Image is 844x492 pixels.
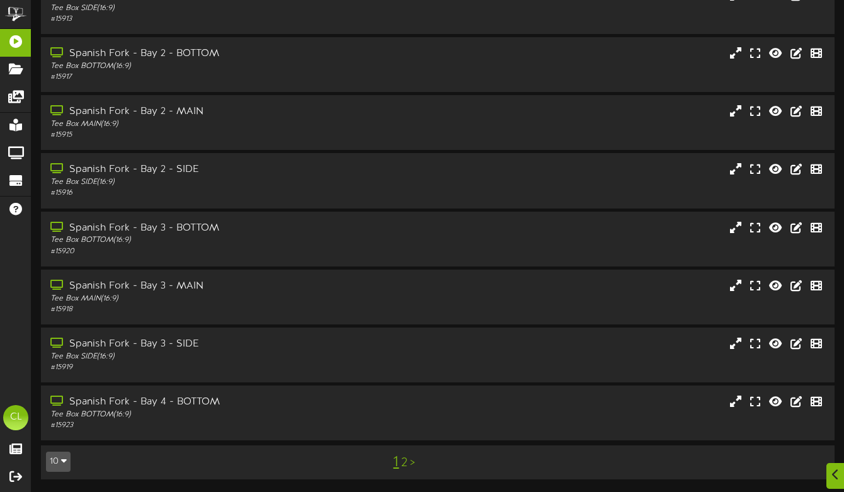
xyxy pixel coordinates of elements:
div: Spanish Fork - Bay 4 - BOTTOM [50,395,362,409]
div: Tee Box SIDE ( 16:9 ) [50,177,362,188]
div: Tee Box MAIN ( 16:9 ) [50,294,362,304]
div: CL [3,405,28,430]
div: # 15919 [50,362,362,373]
div: Spanish Fork - Bay 2 - SIDE [50,163,362,177]
div: Tee Box MAIN ( 16:9 ) [50,119,362,130]
div: Spanish Fork - Bay 3 - BOTTOM [50,221,362,236]
div: Tee Box SIDE ( 16:9 ) [50,352,362,362]
a: > [410,456,415,470]
div: # 15923 [50,420,362,431]
div: # 15916 [50,188,362,198]
div: Tee Box BOTTOM ( 16:9 ) [50,61,362,72]
a: 1 [393,454,399,471]
a: 2 [401,456,408,470]
div: Tee Box BOTTOM ( 16:9 ) [50,235,362,246]
div: # 15917 [50,72,362,83]
div: Spanish Fork - Bay 2 - BOTTOM [50,47,362,61]
div: # 15918 [50,304,362,315]
div: Spanish Fork - Bay 2 - MAIN [50,105,362,119]
div: Spanish Fork - Bay 3 - MAIN [50,279,362,294]
div: Spanish Fork - Bay 3 - SIDE [50,337,362,352]
button: 10 [46,452,71,472]
div: Tee Box SIDE ( 16:9 ) [50,3,362,14]
div: # 15920 [50,246,362,257]
div: # 15913 [50,14,362,25]
div: Tee Box BOTTOM ( 16:9 ) [50,409,362,420]
div: # 15915 [50,130,362,140]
